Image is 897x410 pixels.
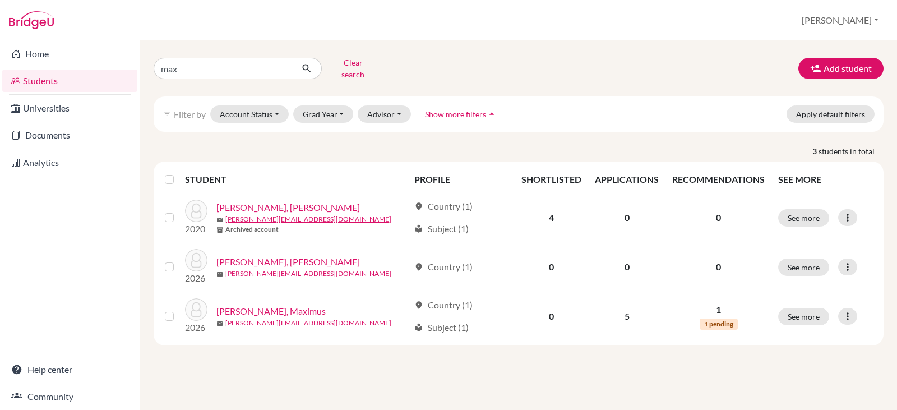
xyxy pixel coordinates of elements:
span: Filter by [174,109,206,119]
a: Documents [2,124,137,146]
button: See more [778,209,829,227]
button: Clear search [322,54,384,83]
th: SHORTLISTED [515,166,588,193]
a: [PERSON_NAME][EMAIL_ADDRESS][DOMAIN_NAME] [225,269,391,279]
a: [PERSON_NAME], Maximus [216,305,326,318]
a: Analytics [2,151,137,174]
input: Find student by name... [154,58,293,79]
div: Country (1) [414,200,473,213]
img: Max, Hernandez Zaldivar [185,249,207,271]
img: Bridge-U [9,11,54,29]
button: Apply default filters [787,105,875,123]
td: 0 [515,242,588,292]
div: Subject (1) [414,222,469,236]
a: Home [2,43,137,65]
span: inventory_2 [216,227,223,233]
th: PROFILE [408,166,515,193]
a: [PERSON_NAME], [PERSON_NAME] [216,201,360,214]
i: filter_list [163,109,172,118]
span: location_on [414,202,423,211]
p: 2026 [185,271,207,285]
b: Archived account [225,224,279,234]
a: [PERSON_NAME][EMAIL_ADDRESS][DOMAIN_NAME] [225,214,391,224]
button: Grad Year [293,105,354,123]
th: APPLICATIONS [588,166,665,193]
div: Country (1) [414,260,473,274]
button: See more [778,308,829,325]
th: STUDENT [185,166,408,193]
span: students in total [819,145,884,157]
button: Advisor [358,105,411,123]
div: Subject (1) [414,321,469,334]
strong: 3 [812,145,819,157]
button: Add student [798,58,884,79]
span: location_on [414,262,423,271]
a: Help center [2,358,137,381]
img: Galeas Moya, Max Anthony [185,200,207,222]
button: [PERSON_NAME] [797,10,884,31]
span: local_library [414,323,423,332]
p: 2026 [185,321,207,334]
p: 0 [672,260,765,274]
span: mail [216,271,223,278]
p: 1 [672,303,765,316]
span: mail [216,216,223,223]
p: 2020 [185,222,207,236]
span: location_on [414,301,423,310]
button: Show more filtersarrow_drop_up [415,105,507,123]
a: [PERSON_NAME], [PERSON_NAME] [216,255,360,269]
th: SEE MORE [771,166,879,193]
a: Community [2,385,137,408]
td: 0 [588,193,665,242]
button: Account Status [210,105,289,123]
span: local_library [414,224,423,233]
td: 4 [515,193,588,242]
th: RECOMMENDATIONS [665,166,771,193]
div: Country (1) [414,298,473,312]
a: Students [2,70,137,92]
span: Show more filters [425,109,486,119]
img: Sturgeon, Maximus [185,298,207,321]
td: 5 [588,292,665,341]
a: Universities [2,97,137,119]
i: arrow_drop_up [486,108,497,119]
a: [PERSON_NAME][EMAIL_ADDRESS][DOMAIN_NAME] [225,318,391,328]
p: 0 [672,211,765,224]
span: mail [216,320,223,327]
span: 1 pending [700,319,738,330]
td: 0 [588,242,665,292]
button: See more [778,259,829,276]
td: 0 [515,292,588,341]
